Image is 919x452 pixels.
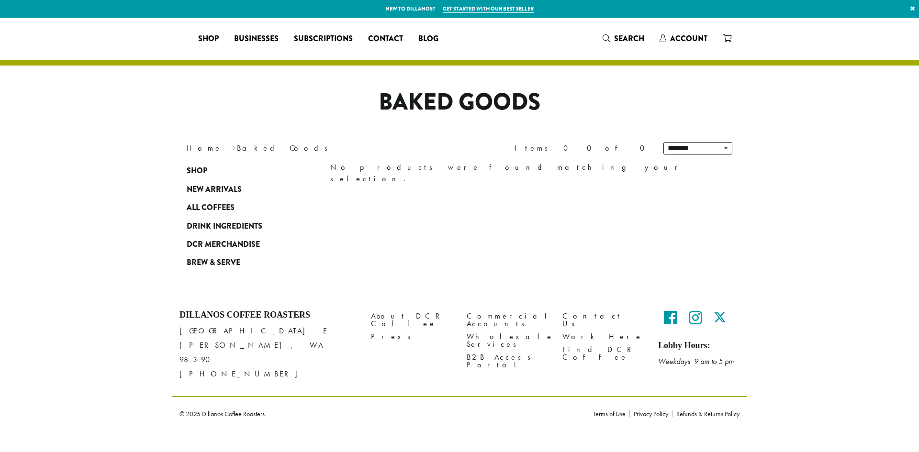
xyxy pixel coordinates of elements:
span: Contact [368,33,403,45]
a: Terms of Use [593,410,629,417]
em: Weekdays 9 am to 5 pm [658,356,734,366]
div: No products were found matching your selection. [330,162,732,185]
span: New Arrivals [187,184,242,196]
a: Work Here [562,331,644,343]
span: Drink Ingredients [187,220,262,232]
span: Businesses [234,33,279,45]
a: Search [595,31,652,46]
span: › [232,139,235,154]
span: Search [614,33,644,44]
a: Get started with our best seller [443,5,534,13]
nav: Breadcrumb [187,143,445,154]
div: Items 0-0 of 0 [515,143,649,154]
a: Commercial Accounts [467,310,548,331]
h5: Lobby Hours: [658,341,740,351]
span: DCR Merchandise [187,239,260,251]
span: Account [670,33,707,44]
h4: Dillanos Coffee Roasters [179,310,357,320]
a: Drink Ingredients [187,217,302,235]
h1: Baked Goods [179,88,740,116]
a: Privacy Policy [629,410,672,417]
a: Contact Us [562,310,644,331]
a: Home [187,143,222,153]
a: About DCR Coffee [371,310,452,331]
span: All Coffees [187,202,235,214]
p: [GEOGRAPHIC_DATA] E [PERSON_NAME], WA 98390 [PHONE_NUMBER] [179,324,357,381]
span: Blog [418,33,438,45]
a: All Coffees [187,198,302,217]
p: © 2025 Dillanos Coffee Roasters. [179,410,579,417]
span: Brew & Serve [187,257,240,269]
span: Shop [198,33,219,45]
a: B2B Access Portal [467,351,548,372]
a: DCR Merchandise [187,235,302,254]
a: New Arrivals [187,180,302,198]
a: Find DCR Coffee [562,343,644,364]
span: Shop [187,165,207,177]
a: Shop [187,162,302,180]
span: Subscriptions [294,33,353,45]
a: Brew & Serve [187,254,302,272]
a: Refunds & Returns Policy [672,410,740,417]
a: Wholesale Services [467,331,548,351]
a: Shop [191,31,226,46]
a: Press [371,331,452,343]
